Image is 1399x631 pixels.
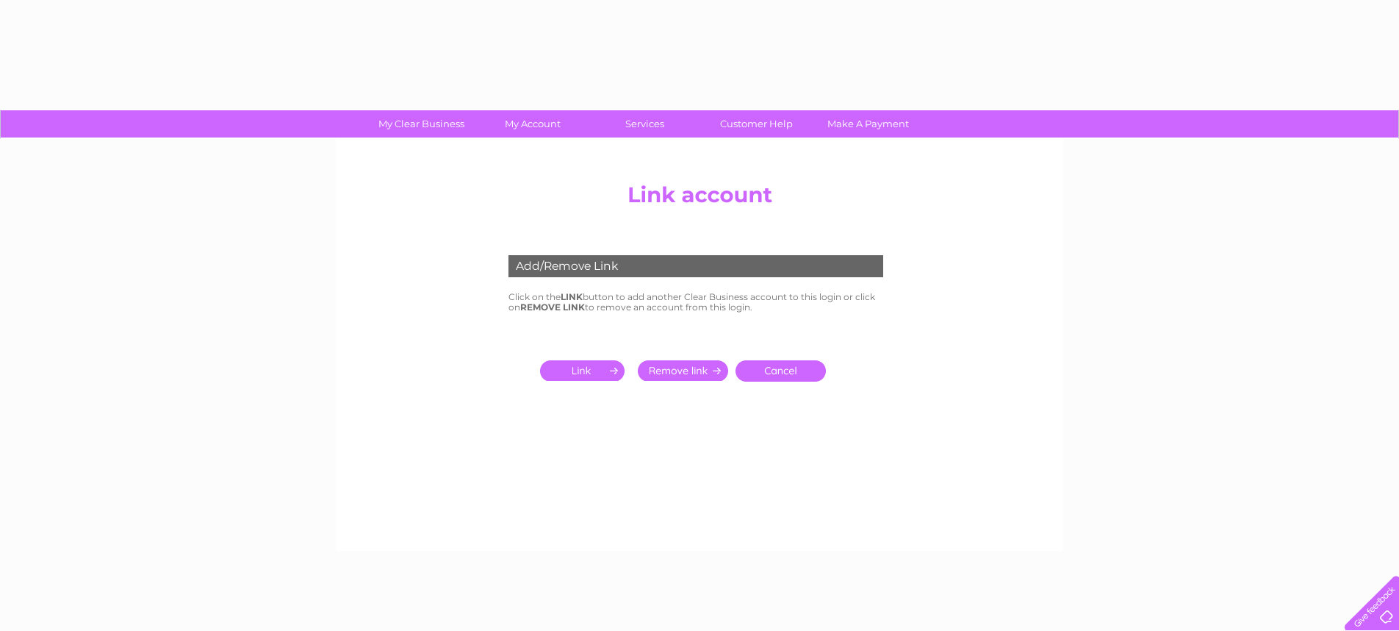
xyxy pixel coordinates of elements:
[584,110,705,138] a: Services
[540,360,630,381] input: Submit
[561,291,583,302] b: LINK
[638,360,728,381] input: Submit
[472,110,594,138] a: My Account
[736,360,826,382] a: Cancel
[808,110,929,138] a: Make A Payment
[508,255,883,277] div: Add/Remove Link
[361,110,482,138] a: My Clear Business
[520,302,585,313] b: REMOVE LINK
[505,288,894,316] td: Click on the button to add another Clear Business account to this login or click on to remove an ...
[696,110,817,138] a: Customer Help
